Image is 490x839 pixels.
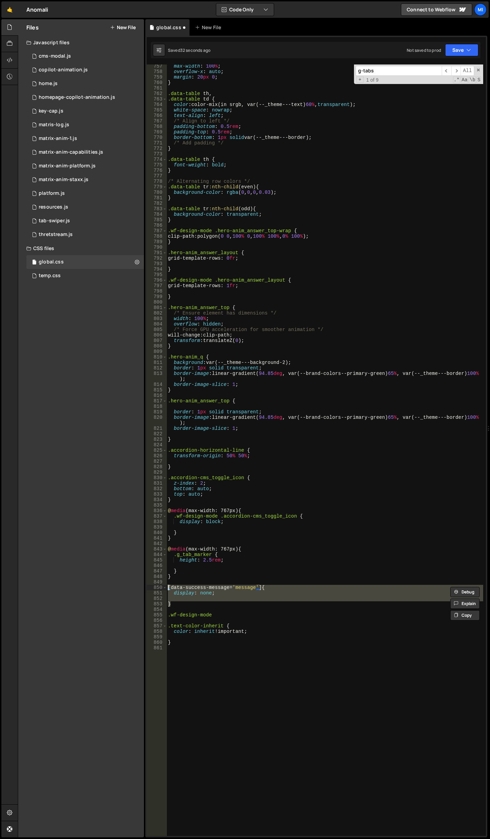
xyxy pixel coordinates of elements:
[26,5,48,14] div: Anomali
[147,492,167,497] div: 833
[147,151,167,157] div: 773
[156,24,181,31] div: global.css
[147,299,167,305] div: 800
[147,212,167,217] div: 784
[147,453,167,459] div: 826
[39,135,77,142] div: matrix-anim-1.js
[147,277,167,283] div: 796
[450,599,480,609] button: Explain
[147,190,167,195] div: 780
[147,524,167,530] div: 839
[147,267,167,272] div: 794
[147,91,167,96] div: 762
[39,94,115,101] div: homepage-copilot-animation.js
[147,129,167,135] div: 769
[147,398,167,404] div: 817
[195,24,224,31] div: New File
[26,255,144,269] div: 15093/39455.css
[26,228,144,241] div: 15093/42555.js
[147,140,167,146] div: 771
[147,321,167,327] div: 804
[147,354,167,360] div: 810
[147,360,167,365] div: 811
[147,80,167,85] div: 760
[39,177,88,183] div: matrix-anim-staxx.js
[451,66,461,76] span: ​
[147,310,167,316] div: 802
[147,497,167,503] div: 834
[147,63,167,69] div: 757
[39,204,68,210] div: resources.js
[147,332,167,338] div: 806
[147,387,167,393] div: 815
[26,269,144,283] div: 15093/41680.css
[168,47,210,53] div: Saved
[147,409,167,415] div: 819
[147,437,167,442] div: 823
[39,53,71,59] div: cms-modal.js
[147,508,167,513] div: 836
[453,76,460,83] span: RegExp Search
[39,232,73,238] div: thretstream.js
[147,327,167,332] div: 805
[147,74,167,80] div: 759
[26,63,144,77] div: 15093/44927.js
[461,66,474,76] span: Alt-Enter
[39,122,69,128] div: matris-log.js
[147,557,167,563] div: 845
[18,36,144,49] div: Javascript files
[147,535,167,541] div: 841
[39,273,61,279] div: temp.css
[147,519,167,524] div: 838
[147,179,167,184] div: 778
[147,393,167,398] div: 816
[147,579,167,585] div: 849
[147,590,167,596] div: 851
[147,513,167,519] div: 837
[147,69,167,74] div: 758
[147,596,167,601] div: 852
[147,206,167,212] div: 783
[39,190,65,197] div: platform.js
[147,612,167,618] div: 855
[407,47,441,53] div: Not saved to prod
[147,146,167,151] div: 772
[26,118,144,132] div: 15093/44972.js
[147,503,167,508] div: 835
[364,77,381,83] span: 1 of 9
[147,245,167,250] div: 790
[147,283,167,288] div: 797
[26,24,39,31] h2: Files
[147,574,167,579] div: 848
[26,132,144,145] div: 15093/44468.js
[147,563,167,568] div: 846
[147,195,167,201] div: 781
[26,49,144,63] div: 15093/42609.js
[147,250,167,256] div: 791
[26,200,144,214] div: 15093/44705.js
[147,272,167,277] div: 795
[147,546,167,552] div: 843
[147,102,167,107] div: 764
[147,162,167,168] div: 775
[26,145,144,159] div: 15093/44497.js
[147,168,167,173] div: 776
[26,187,144,200] div: 15093/44024.js
[461,76,468,83] span: CaseSensitive Search
[147,124,167,129] div: 768
[180,47,210,53] div: 32 seconds ago
[39,81,58,87] div: home.js
[147,486,167,492] div: 832
[110,25,136,30] button: New File
[147,184,167,190] div: 779
[147,552,167,557] div: 844
[450,587,480,597] button: Debug
[147,371,167,382] div: 813
[1,1,18,18] a: 🤙
[474,3,487,16] a: Mi
[450,610,480,621] button: Copy
[356,66,442,76] input: Search for
[445,44,478,56] button: Save
[401,3,472,16] a: Connect to Webflow
[147,464,167,470] div: 828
